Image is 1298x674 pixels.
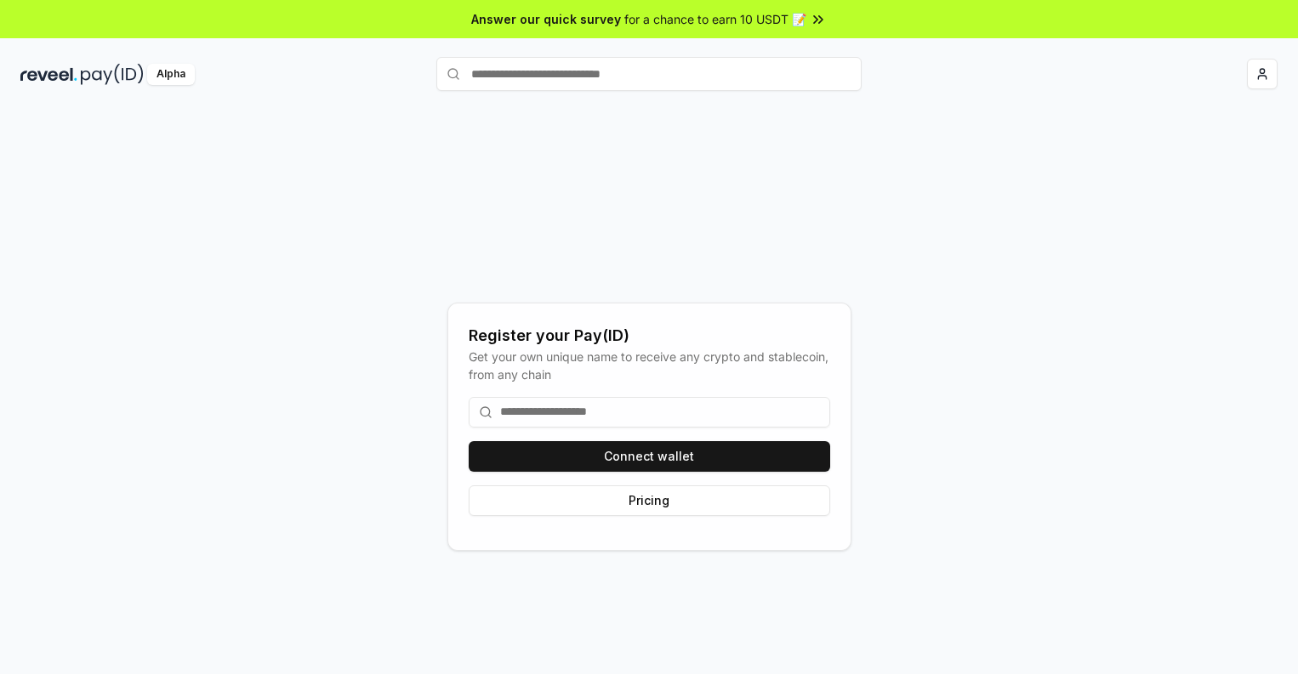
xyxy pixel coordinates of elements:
button: Connect wallet [469,441,830,472]
div: Alpha [147,64,195,85]
img: pay_id [81,64,144,85]
div: Register your Pay(ID) [469,324,830,348]
span: for a chance to earn 10 USDT 📝 [624,10,806,28]
div: Get your own unique name to receive any crypto and stablecoin, from any chain [469,348,830,383]
button: Pricing [469,485,830,516]
img: reveel_dark [20,64,77,85]
span: Answer our quick survey [471,10,621,28]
